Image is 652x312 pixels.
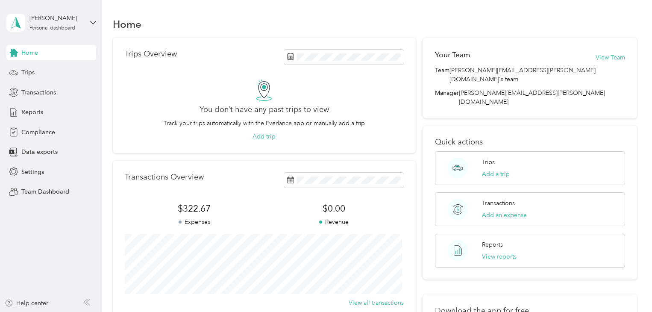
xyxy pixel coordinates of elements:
span: Home [21,48,38,57]
span: Compliance [21,128,55,137]
button: Add trip [253,132,276,141]
span: $322.67 [125,203,264,215]
span: Trips [21,68,35,77]
span: Transactions [21,88,56,97]
span: Manager [435,88,459,106]
span: Data exports [21,147,58,156]
button: View reports [482,252,517,261]
span: $0.00 [264,203,403,215]
h2: Your Team [435,50,470,60]
div: Personal dashboard [29,26,75,31]
p: Revenue [264,218,403,227]
div: [PERSON_NAME] [29,14,83,23]
p: Expenses [125,218,264,227]
h1: Home [113,20,141,29]
iframe: Everlance-gr Chat Button Frame [604,264,652,312]
p: Transactions Overview [125,173,204,182]
p: Trips [482,158,495,167]
span: [PERSON_NAME][EMAIL_ADDRESS][PERSON_NAME][DOMAIN_NAME] [459,89,605,106]
span: Reports [21,108,43,117]
span: [PERSON_NAME][EMAIL_ADDRESS][PERSON_NAME][DOMAIN_NAME]'s team [449,66,625,84]
button: View all transactions [349,298,404,307]
button: Add an expense [482,211,527,220]
p: Quick actions [435,138,625,147]
p: Track your trips automatically with the Everlance app or manually add a trip [164,119,365,128]
p: Reports [482,240,503,249]
button: Add a trip [482,170,510,179]
p: Transactions [482,199,515,208]
h2: You don’t have any past trips to view [200,105,329,114]
p: Trips Overview [125,50,177,59]
button: View Team [596,53,625,62]
span: Settings [21,168,44,177]
span: Team [435,66,449,84]
button: Help center [5,299,48,308]
span: Team Dashboard [21,187,69,196]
